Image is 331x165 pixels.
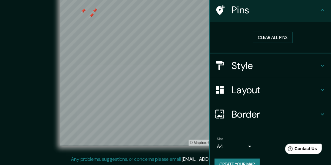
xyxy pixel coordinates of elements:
[277,141,324,158] iframe: Help widget launcher
[71,156,258,163] p: Any problems, suggestions, or concerns please email .
[182,156,257,162] a: [EMAIL_ADDRESS][DOMAIN_NAME]
[231,60,319,72] h4: Style
[210,78,331,102] div: Layout
[231,84,319,96] h4: Layout
[231,108,319,120] h4: Border
[231,4,319,16] h4: Pins
[217,136,223,141] label: Size
[210,53,331,78] div: Style
[217,142,253,151] div: A4
[253,32,292,43] button: Clear all pins
[208,141,237,145] a: OpenStreetMap
[190,141,207,145] a: Mapbox
[210,102,331,126] div: Border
